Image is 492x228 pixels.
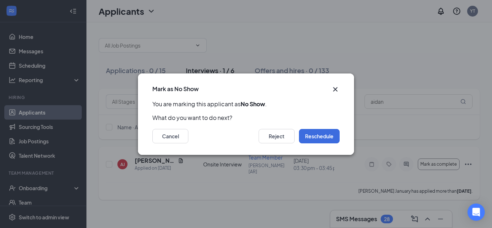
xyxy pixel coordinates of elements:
button: Reschedule [299,129,340,143]
button: Close [331,85,340,94]
button: Reject [259,129,295,143]
b: No Show [241,100,265,108]
button: Cancel [152,129,188,143]
p: What do you want to do next? [152,114,340,122]
h3: Mark as No Show [152,85,199,93]
svg: Cross [331,85,340,94]
div: Open Intercom Messenger [468,204,485,221]
p: You are marking this applicant as . [152,100,340,108]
